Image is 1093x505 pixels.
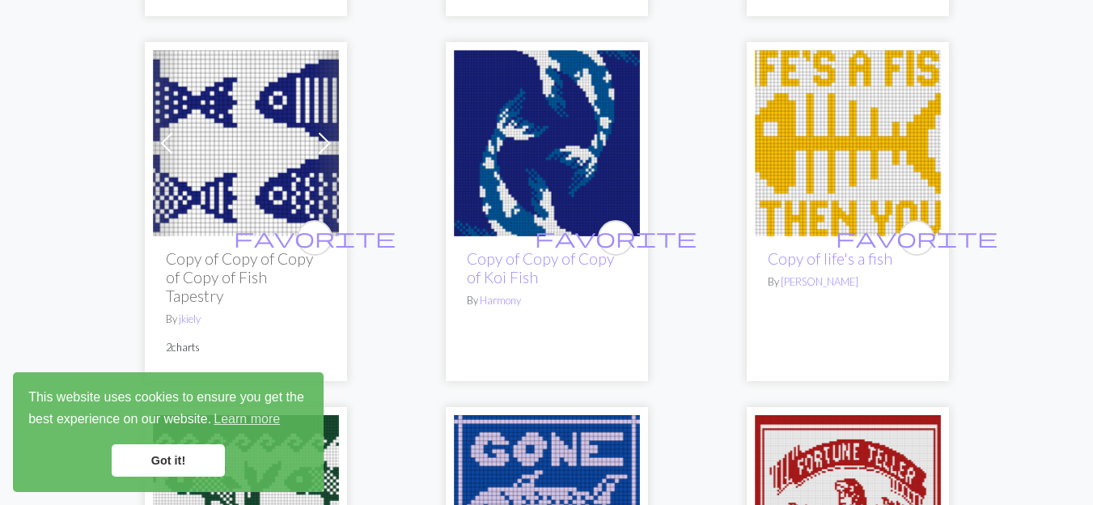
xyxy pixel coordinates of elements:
[179,312,201,325] a: jkiely
[598,220,633,256] button: favourite
[755,134,941,149] a: life's a fish
[153,50,339,236] img: Fish Tapestry
[297,220,333,256] button: favourite
[234,225,396,250] span: favorite
[755,50,941,236] img: life's a fish
[454,134,640,149] a: Koi Fish
[899,220,934,256] button: favourite
[467,249,614,286] a: Copy of Copy of Copy of Koi Fish
[535,225,697,250] span: favorite
[153,134,339,149] a: Fish Tapestry
[234,222,396,254] i: favourite
[28,388,308,431] span: This website uses cookies to ensure you get the best experience on our website.
[211,407,282,431] a: learn more about cookies
[836,222,998,254] i: favourite
[836,225,998,250] span: favorite
[768,274,928,290] p: By
[781,275,858,288] a: [PERSON_NAME]
[166,340,326,355] p: 2 charts
[166,312,326,327] p: By
[13,372,324,492] div: cookieconsent
[112,444,225,477] a: dismiss cookie message
[454,50,640,236] img: Koi Fish
[768,249,892,268] a: Copy of life's a fish
[480,294,521,307] a: Harmony
[535,222,697,254] i: favourite
[467,293,627,308] p: By
[166,249,326,305] h2: Copy of Copy of Copy of Copy of Fish Tapestry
